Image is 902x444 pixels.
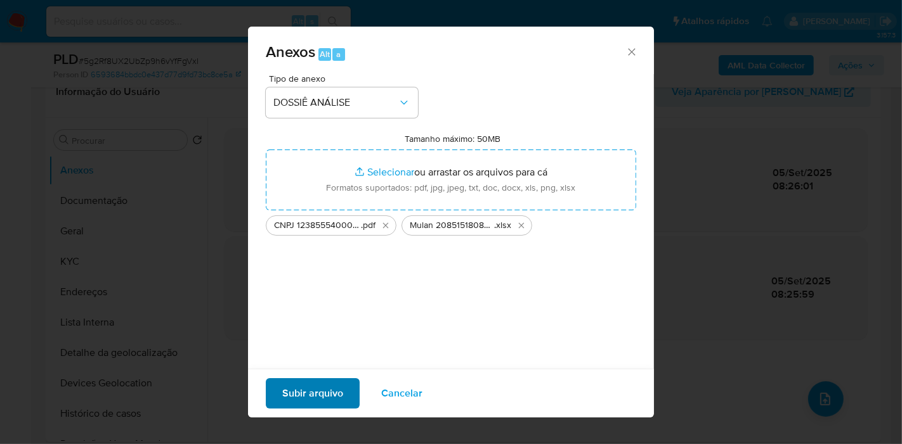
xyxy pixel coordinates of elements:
[336,48,341,60] span: a
[282,379,343,407] span: Subir arquivo
[514,218,529,233] button: Excluir Mulan 2085151808_2025_09_05_07_35_23.xlsx
[365,378,439,409] button: Cancelar
[269,74,421,83] span: Tipo de anexo
[410,219,494,232] span: Mulan 2085151808_2025_09_05_07_35_23
[320,48,330,60] span: Alt
[266,41,315,63] span: Anexos
[266,87,418,118] button: DOSSIÊ ANÁLISE
[625,46,637,57] button: Fechar
[378,218,393,233] button: Excluir CNPJ 12385554000133 - ASSOCIACAO LAGARTENSE DE VAQUEJADA.pdf
[273,96,398,109] span: DOSSIÊ ANÁLISE
[274,219,361,232] span: CNPJ 12385554000133 - ASSOCIACAO LAGARTENSE DE VAQUEJADA
[266,210,636,236] ul: Arquivos selecionados
[361,219,376,232] span: .pdf
[405,133,501,144] label: Tamanho máximo: 50MB
[494,219,511,232] span: .xlsx
[266,378,360,409] button: Subir arquivo
[381,379,422,407] span: Cancelar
